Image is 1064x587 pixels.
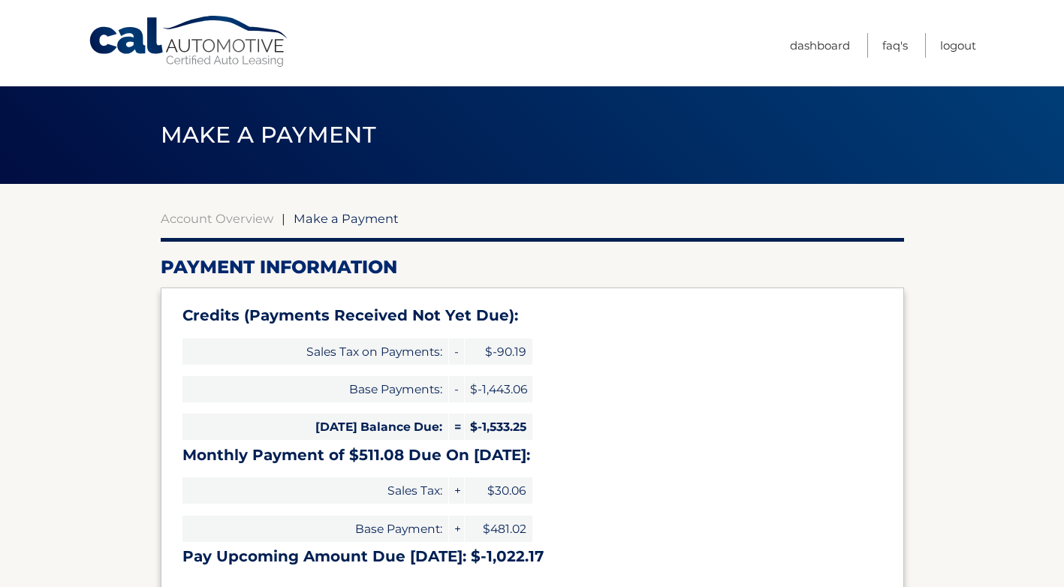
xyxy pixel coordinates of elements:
[465,414,532,440] span: $-1,533.25
[449,339,464,365] span: -
[294,211,399,226] span: Make a Payment
[88,15,291,68] a: Cal Automotive
[449,477,464,504] span: +
[282,211,285,226] span: |
[449,376,464,402] span: -
[465,339,532,365] span: $-90.19
[182,477,448,504] span: Sales Tax:
[465,376,532,402] span: $-1,443.06
[790,33,850,58] a: Dashboard
[161,211,273,226] a: Account Overview
[161,256,904,278] h2: Payment Information
[449,516,464,542] span: +
[940,33,976,58] a: Logout
[182,376,448,402] span: Base Payments:
[882,33,908,58] a: FAQ's
[182,414,448,440] span: [DATE] Balance Due:
[182,306,882,325] h3: Credits (Payments Received Not Yet Due):
[161,121,376,149] span: Make a Payment
[182,547,882,566] h3: Pay Upcoming Amount Due [DATE]: $-1,022.17
[182,446,882,465] h3: Monthly Payment of $511.08 Due On [DATE]:
[465,516,532,542] span: $481.02
[465,477,532,504] span: $30.06
[182,339,448,365] span: Sales Tax on Payments:
[182,516,448,542] span: Base Payment:
[449,414,464,440] span: =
